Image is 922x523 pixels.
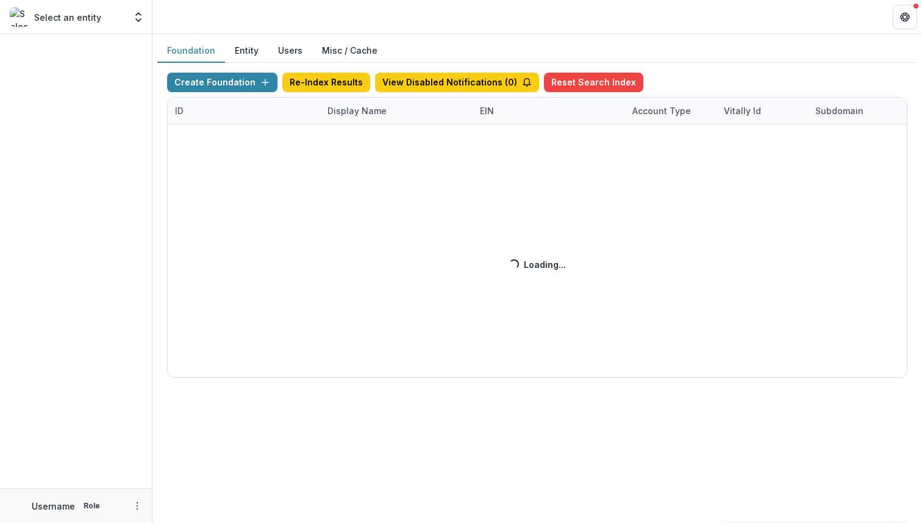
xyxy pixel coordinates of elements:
[130,5,147,29] button: Open entity switcher
[10,7,29,27] img: Select an entity
[157,39,225,63] button: Foundation
[130,499,145,513] button: More
[268,39,312,63] button: Users
[80,500,104,511] p: Role
[225,39,268,63] button: Entity
[32,500,75,513] p: Username
[893,5,917,29] button: Get Help
[34,11,101,24] p: Select an entity
[312,39,387,63] button: Misc / Cache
